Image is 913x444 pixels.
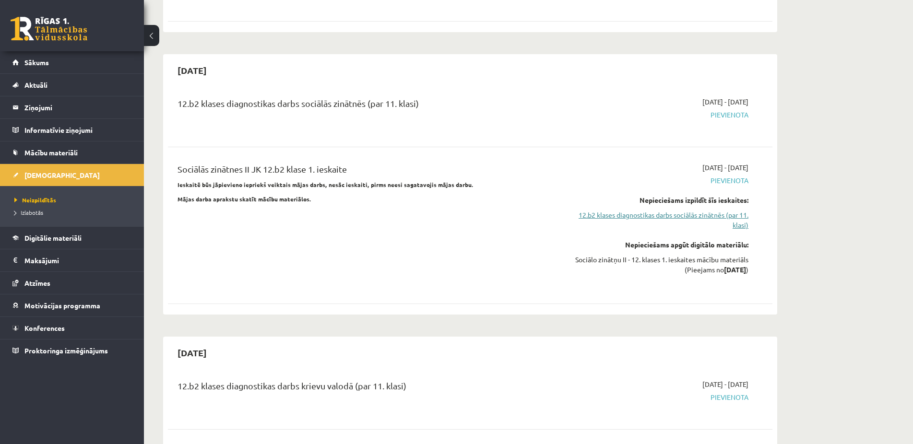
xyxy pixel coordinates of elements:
a: Konferences [12,317,132,339]
a: Izlabotās [14,208,134,217]
a: Mācību materiāli [12,141,132,164]
span: Pievienota [568,175,748,186]
div: Sociālo zinātņu II - 12. klases 1. ieskaites mācību materiāls (Pieejams no ) [568,255,748,275]
a: Proktoringa izmēģinājums [12,339,132,362]
a: [DEMOGRAPHIC_DATA] [12,164,132,186]
div: Nepieciešams apgūt digitālo materiālu: [568,240,748,250]
div: Sociālās zinātnes II JK 12.b2 klase 1. ieskaite [178,163,553,180]
a: Neizpildītās [14,196,134,204]
a: Motivācijas programma [12,294,132,316]
a: Aktuāli [12,74,132,96]
span: Neizpildītās [14,196,56,204]
span: Mācību materiāli [24,148,78,157]
a: Rīgas 1. Tālmācības vidusskola [11,17,87,41]
span: Proktoringa izmēģinājums [24,346,108,355]
span: Pievienota [568,110,748,120]
a: Atzīmes [12,272,132,294]
a: Ziņojumi [12,96,132,118]
span: [DATE] - [DATE] [702,97,748,107]
strong: [DATE] [724,265,746,274]
span: [DATE] - [DATE] [702,379,748,389]
span: [DATE] - [DATE] [702,163,748,173]
span: [DEMOGRAPHIC_DATA] [24,171,100,179]
a: 12.b2 klases diagnostikas darbs sociālās zinātnēs (par 11. klasi) [568,210,748,230]
legend: Informatīvie ziņojumi [24,119,132,141]
span: Konferences [24,324,65,332]
span: Atzīmes [24,279,50,287]
a: Maksājumi [12,249,132,271]
div: 12.b2 klases diagnostikas darbs krievu valodā (par 11. klasi) [178,379,553,397]
a: Informatīvie ziņojumi [12,119,132,141]
legend: Ziņojumi [24,96,132,118]
div: Nepieciešams izpildīt šīs ieskaites: [568,195,748,205]
a: Sākums [12,51,132,73]
span: Digitālie materiāli [24,234,82,242]
span: Izlabotās [14,209,43,216]
h2: [DATE] [168,59,216,82]
span: Sākums [24,58,49,67]
span: Pievienota [568,392,748,402]
legend: Maksājumi [24,249,132,271]
h2: [DATE] [168,341,216,364]
span: Aktuāli [24,81,47,89]
div: 12.b2 klases diagnostikas darbs sociālās zinātnēs (par 11. klasi) [178,97,553,115]
span: Motivācijas programma [24,301,100,310]
strong: Mājas darba aprakstu skatīt mācību materiālos. [178,195,311,203]
a: Digitālie materiāli [12,227,132,249]
strong: Ieskaitē būs jāpievieno iepriekš veiktais mājas darbs, nesāc ieskaiti, pirms neesi sagatavojis mā... [178,181,474,188]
